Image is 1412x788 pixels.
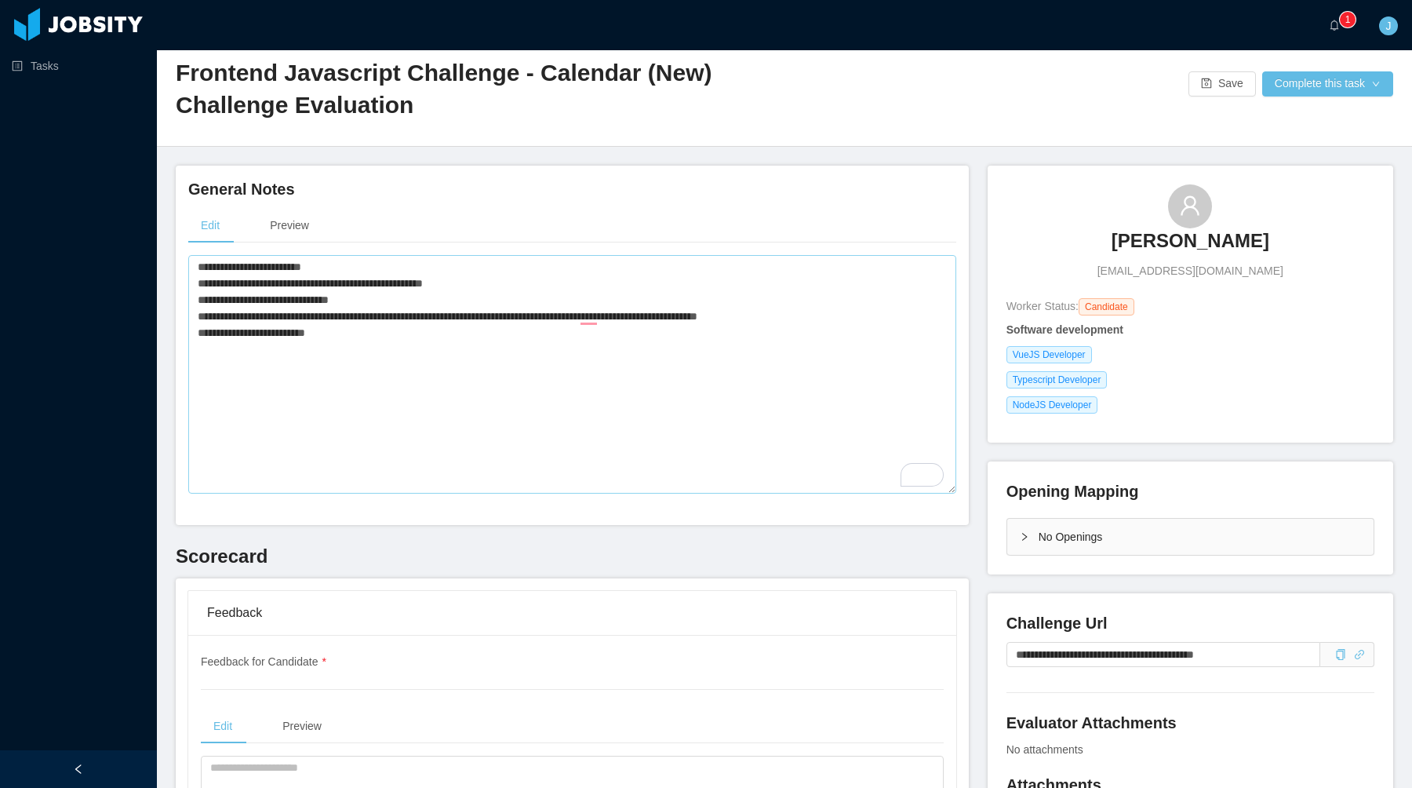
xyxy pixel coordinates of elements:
[1335,649,1346,660] i: icon: copy
[1006,480,1139,502] h4: Opening Mapping
[1006,346,1092,363] span: VueJS Developer
[1007,519,1374,555] div: icon: rightNo Openings
[1340,12,1356,27] sup: 1
[1006,300,1079,312] span: Worker Status:
[1262,71,1393,97] button: Complete this taskicon: down
[1006,742,1374,758] div: No attachments
[1188,71,1256,97] button: icon: saveSave
[188,178,956,200] h4: General Notes
[1179,195,1201,217] i: icon: user
[1335,647,1346,663] div: Copy
[1006,323,1123,336] strong: Software development
[1354,648,1365,661] a: icon: link
[188,255,956,494] textarea: To enrich screen reader interactions, please activate Accessibility in Grammarly extension settings
[1329,20,1340,31] i: icon: bell
[1097,263,1283,279] span: [EMAIL_ADDRESS][DOMAIN_NAME]
[201,709,245,744] div: Edit
[1345,12,1351,27] p: 1
[1006,371,1108,389] span: Typescript Developer
[188,208,232,243] div: Edit
[257,208,322,243] div: Preview
[1006,612,1374,634] h4: Challenge Url
[12,50,144,82] a: icon: profileTasks
[176,57,784,121] h2: Frontend Javascript Challenge - Calendar (New) Challenge Evaluation
[270,709,334,744] div: Preview
[207,591,937,635] div: Feedback
[1006,396,1098,414] span: NodeJS Developer
[1354,649,1365,660] i: icon: link
[1386,16,1392,35] span: J
[1112,228,1269,254] h3: [PERSON_NAME]
[176,544,969,569] h3: Scorecard
[1112,228,1269,263] a: [PERSON_NAME]
[1006,712,1374,734] h4: Evaluator Attachments
[1079,298,1134,316] span: Candidate
[201,655,326,668] span: Feedback for Candidate
[1020,532,1029,542] i: icon: right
